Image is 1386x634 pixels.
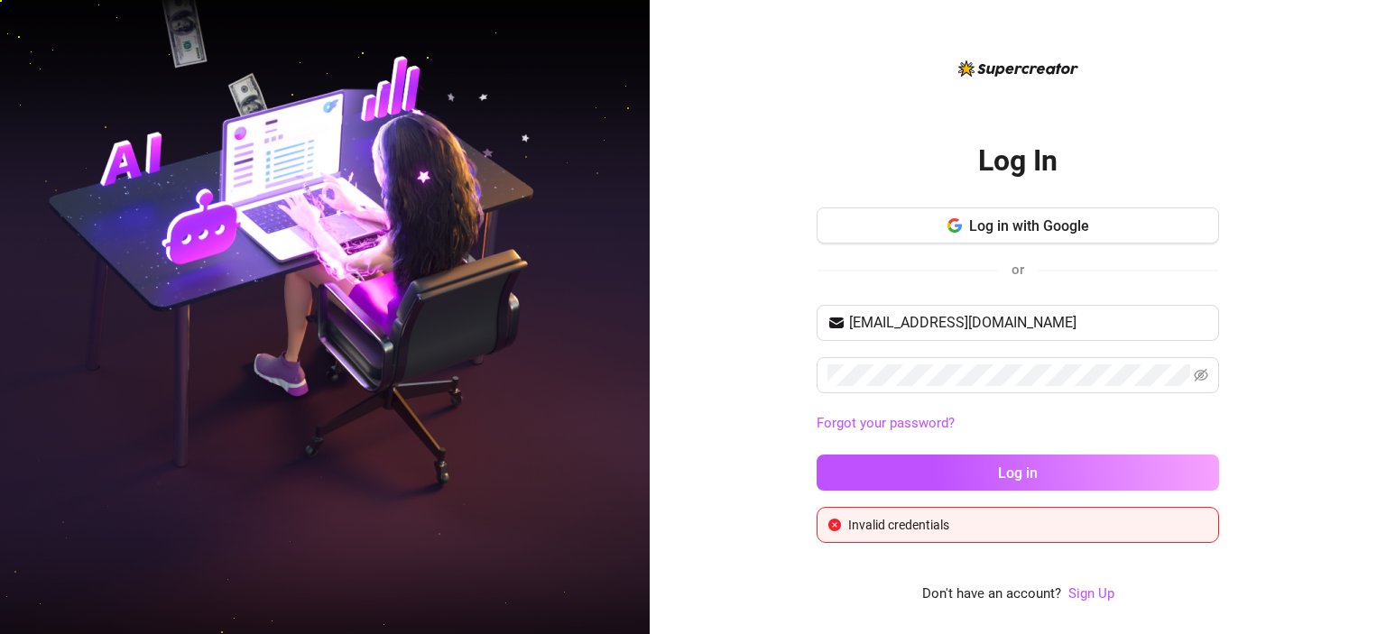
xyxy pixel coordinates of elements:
span: or [1012,262,1024,278]
a: Sign Up [1068,583,1114,605]
span: close-circle [828,519,841,531]
span: Don't have an account? [922,583,1061,605]
button: Log in [817,455,1219,491]
button: Log in with Google [817,207,1219,243]
img: logo-BBDzfeDw.svg [958,60,1078,77]
span: Log in with Google [969,217,1089,234]
input: Your email [849,312,1208,334]
span: Log in [998,464,1038,482]
span: eye-invisible [1194,368,1208,382]
a: Sign Up [1068,585,1114,602]
a: Forgot your password? [817,415,955,431]
div: Invalid credentials [848,515,1207,535]
a: Forgot your password? [817,413,1219,435]
h2: Log In [978,142,1058,179]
